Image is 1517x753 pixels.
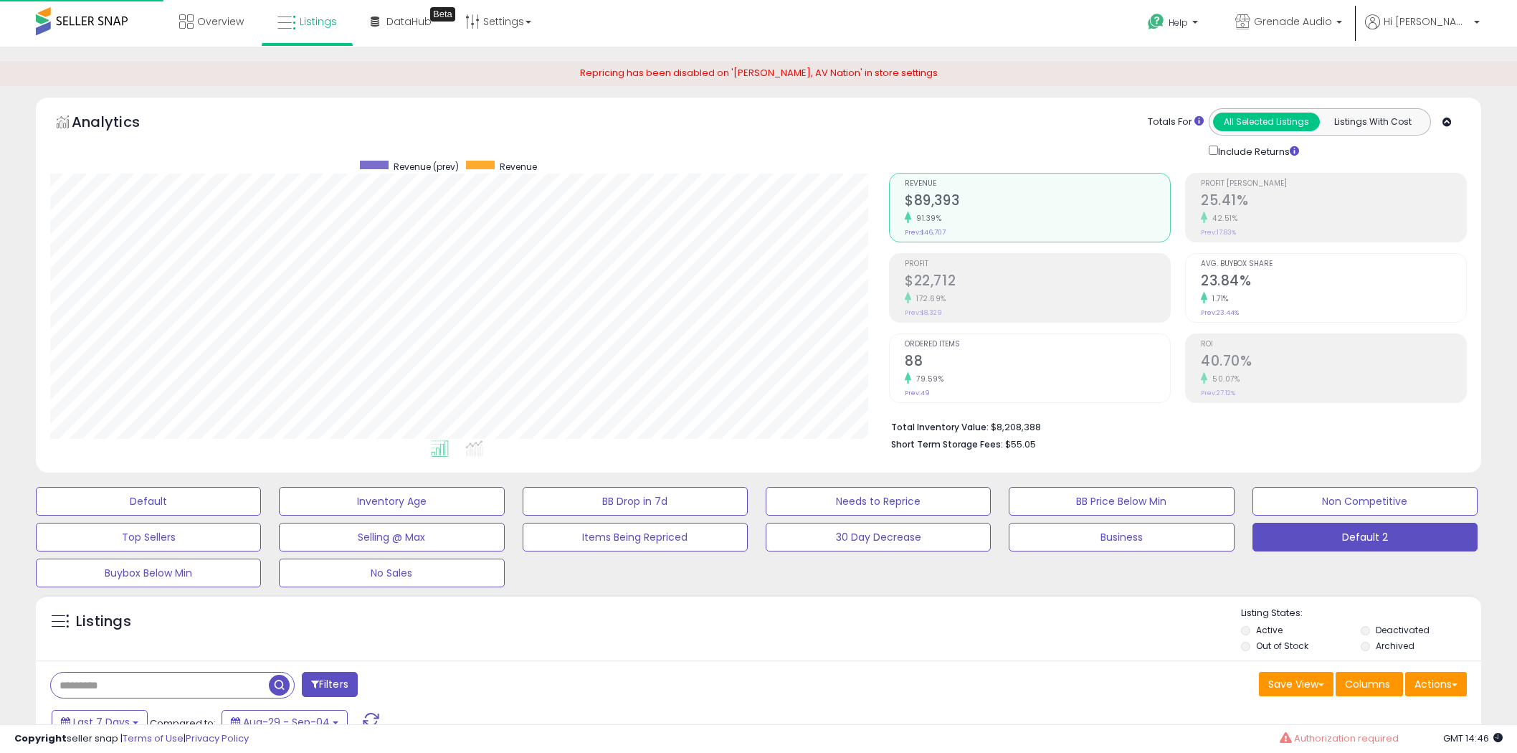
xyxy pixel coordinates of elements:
[1254,14,1332,29] span: Grenade Audio
[905,228,946,237] small: Prev: $46,707
[905,353,1170,372] h2: 88
[766,487,991,516] button: Needs to Reprice
[1207,374,1240,384] small: 50.07%
[430,7,455,22] div: Tooltip anchor
[222,710,348,734] button: Aug-29 - Sep-04
[523,523,748,551] button: Items Being Repriced
[1207,213,1237,224] small: 42.51%
[1241,607,1481,620] p: Listing States:
[1136,2,1212,47] a: Help
[1405,672,1467,696] button: Actions
[905,341,1170,349] span: Ordered Items
[1201,341,1466,349] span: ROI
[891,421,989,433] b: Total Inventory Value:
[1319,113,1426,131] button: Listings With Cost
[1009,523,1234,551] button: Business
[1213,113,1320,131] button: All Selected Listings
[1252,487,1478,516] button: Non Competitive
[279,559,504,587] button: No Sales
[1256,640,1308,652] label: Out of Stock
[905,273,1170,292] h2: $22,712
[279,487,504,516] button: Inventory Age
[14,732,249,746] div: seller snap | |
[905,308,942,317] small: Prev: $8,329
[1376,624,1430,636] label: Deactivated
[186,731,249,745] a: Privacy Policy
[1376,640,1414,652] label: Archived
[766,523,991,551] button: 30 Day Decrease
[76,612,131,632] h5: Listings
[905,192,1170,212] h2: $89,393
[386,14,432,29] span: DataHub
[1198,143,1316,159] div: Include Returns
[891,417,1456,435] li: $8,208,388
[1256,624,1283,636] label: Active
[1169,16,1188,29] span: Help
[1259,672,1333,696] button: Save View
[36,559,261,587] button: Buybox Below Min
[580,66,938,80] span: Repricing has been disabled on '[PERSON_NAME], AV Nation' in store settings
[1201,260,1466,268] span: Avg. Buybox Share
[1201,389,1235,397] small: Prev: 27.12%
[891,438,1003,450] b: Short Term Storage Fees:
[911,293,946,304] small: 172.69%
[36,487,261,516] button: Default
[300,14,337,29] span: Listings
[1009,487,1234,516] button: BB Price Below Min
[911,213,941,224] small: 91.39%
[197,14,244,29] span: Overview
[1207,293,1229,304] small: 1.71%
[14,731,67,745] strong: Copyright
[302,672,358,697] button: Filters
[1201,273,1466,292] h2: 23.84%
[1147,13,1165,31] i: Get Help
[1443,731,1503,745] span: 2025-09-12 14:46 GMT
[905,389,930,397] small: Prev: 49
[1201,180,1466,188] span: Profit [PERSON_NAME]
[1005,437,1036,451] span: $55.05
[279,523,504,551] button: Selling @ Max
[1201,353,1466,372] h2: 40.70%
[1252,523,1478,551] button: Default 2
[523,487,748,516] button: BB Drop in 7d
[911,374,943,384] small: 79.59%
[905,260,1170,268] span: Profit
[1365,14,1480,47] a: Hi [PERSON_NAME]
[1201,228,1236,237] small: Prev: 17.83%
[394,161,459,173] span: Revenue (prev)
[500,161,537,173] span: Revenue
[52,710,148,734] button: Last 7 Days
[1201,308,1239,317] small: Prev: 23.44%
[1345,677,1390,691] span: Columns
[36,523,261,551] button: Top Sellers
[72,112,168,136] h5: Analytics
[905,180,1170,188] span: Revenue
[1336,672,1403,696] button: Columns
[123,731,184,745] a: Terms of Use
[1384,14,1470,29] span: Hi [PERSON_NAME]
[1148,115,1204,129] div: Totals For
[1201,192,1466,212] h2: 25.41%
